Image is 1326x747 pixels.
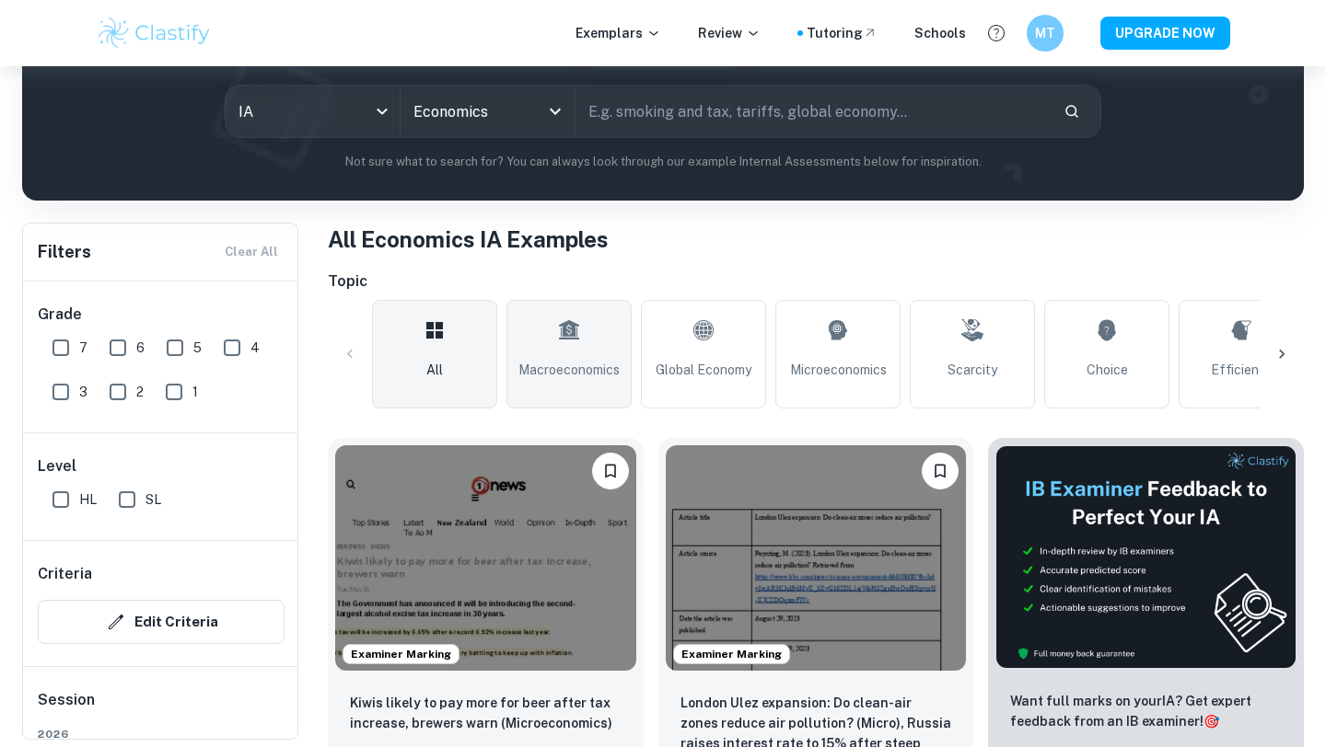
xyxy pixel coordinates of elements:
[328,270,1304,293] h6: Topic
[343,646,459,662] span: Examiner Marking
[666,445,967,671] img: Economics IA example thumbnail: London Ulez expansion: Do clean-air zone
[1027,15,1064,52] button: MT
[38,726,285,742] span: 2026
[38,239,91,265] h6: Filters
[790,360,887,380] span: Microeconomics
[518,360,620,380] span: Macroeconomics
[995,445,1297,669] img: Thumbnail
[576,86,1049,137] input: E.g. smoking and tax, tariffs, global economy...
[328,223,1304,256] h1: All Economics IA Examples
[1056,96,1088,127] button: Search
[37,153,1289,171] p: Not sure what to search for? You can always look through our example Internal Assessments below f...
[145,489,161,510] span: SL
[226,86,400,137] div: IA
[698,23,761,43] p: Review
[981,17,1012,49] button: Help and Feedback
[38,600,285,644] button: Edit Criteria
[96,15,213,52] img: Clastify logo
[250,338,260,358] span: 4
[426,360,443,380] span: All
[948,360,997,380] span: Scarcity
[38,304,285,326] h6: Grade
[674,646,789,662] span: Examiner Marking
[1087,360,1128,380] span: Choice
[79,382,87,402] span: 3
[656,360,751,380] span: Global Economy
[192,382,198,402] span: 1
[1204,714,1219,729] span: 🎯
[1100,17,1230,50] button: UPGRADE NOW
[38,455,285,477] h6: Level
[542,98,568,124] button: Open
[592,453,629,489] button: Bookmark
[914,23,966,43] a: Schools
[807,23,878,43] a: Tutoring
[335,445,636,671] img: Economics IA example thumbnail: Kiwis likely to pay more for beer after
[1035,23,1056,43] h6: MT
[922,453,959,489] button: Bookmark
[136,382,144,402] span: 2
[79,489,97,510] span: HL
[38,563,92,585] h6: Criteria
[136,338,145,358] span: 6
[350,693,622,733] p: Kiwis likely to pay more for beer after tax increase, brewers warn (Microeconomics)
[38,689,285,726] h6: Session
[1010,691,1282,731] p: Want full marks on your IA ? Get expert feedback from an IB examiner!
[193,338,202,358] span: 5
[576,23,661,43] p: Exemplars
[1211,360,1273,380] span: Efficiency
[79,338,87,358] span: 7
